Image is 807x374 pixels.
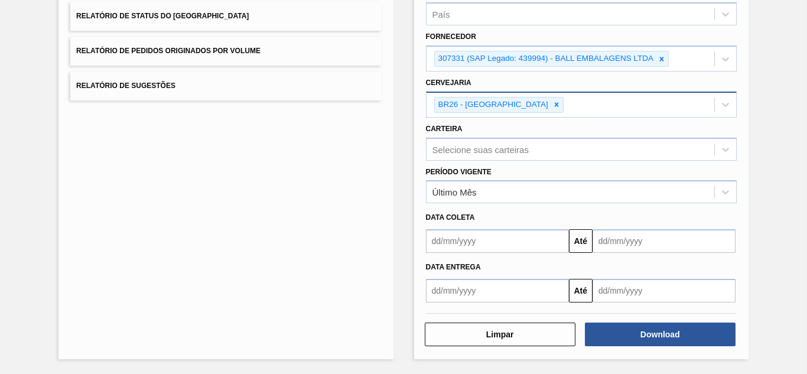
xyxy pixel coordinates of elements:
[70,37,381,66] button: Relatório de Pedidos Originados por Volume
[585,323,736,346] button: Download
[70,71,381,100] button: Relatório de Sugestões
[593,229,736,253] input: dd/mm/yyyy
[426,32,476,41] label: Fornecedor
[426,168,492,176] label: Período Vigente
[569,229,593,253] button: Até
[425,323,575,346] button: Limpar
[426,229,569,253] input: dd/mm/yyyy
[426,79,471,87] label: Cervejaria
[70,2,381,31] button: Relatório de Status do [GEOGRAPHIC_DATA]
[569,279,593,303] button: Até
[76,12,249,20] span: Relatório de Status do [GEOGRAPHIC_DATA]
[593,279,736,303] input: dd/mm/yyyy
[426,125,463,133] label: Carteira
[435,97,550,112] div: BR26 - [GEOGRAPHIC_DATA]
[426,263,481,271] span: Data entrega
[76,47,261,55] span: Relatório de Pedidos Originados por Volume
[432,144,529,154] div: Selecione suas carteiras
[426,213,475,222] span: Data coleta
[426,279,569,303] input: dd/mm/yyyy
[76,82,175,90] span: Relatório de Sugestões
[435,51,655,66] div: 307331 (SAP Legado: 439994) - BALL EMBALAGENS LTDA
[432,9,450,19] div: País
[432,187,477,197] div: Último Mês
